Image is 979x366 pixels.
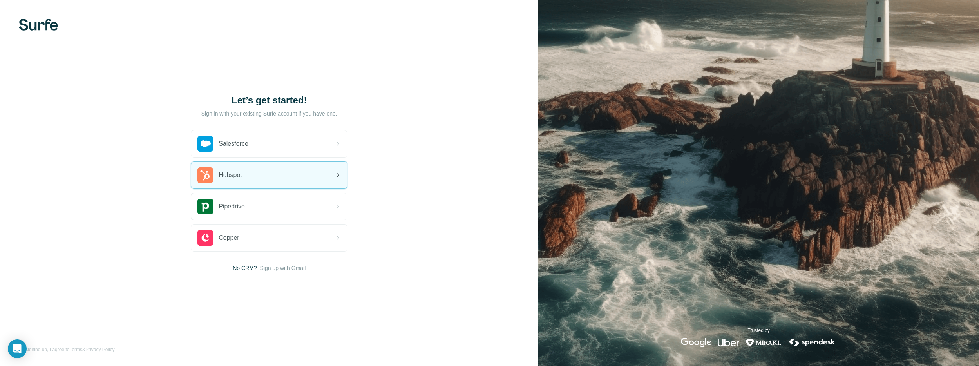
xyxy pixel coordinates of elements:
[788,338,836,347] img: spendesk's logo
[19,346,115,353] span: By signing up, I agree to &
[19,19,58,31] img: Surfe's logo
[197,136,213,152] img: salesforce's logo
[85,347,115,352] a: Privacy Policy
[260,264,306,272] button: Sign up with Gmail
[197,230,213,246] img: copper's logo
[219,202,245,211] span: Pipedrive
[219,170,242,180] span: Hubspot
[219,233,239,243] span: Copper
[69,347,82,352] a: Terms
[718,338,739,347] img: uber's logo
[233,264,257,272] span: No CRM?
[201,110,337,118] p: Sign in with your existing Surfe account if you have one.
[746,338,782,347] img: mirakl's logo
[197,199,213,214] img: pipedrive's logo
[748,327,770,334] p: Trusted by
[8,339,27,358] div: Open Intercom Messenger
[197,167,213,183] img: hubspot's logo
[219,139,248,149] span: Salesforce
[191,94,347,107] h1: Let’s get started!
[681,338,711,347] img: google's logo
